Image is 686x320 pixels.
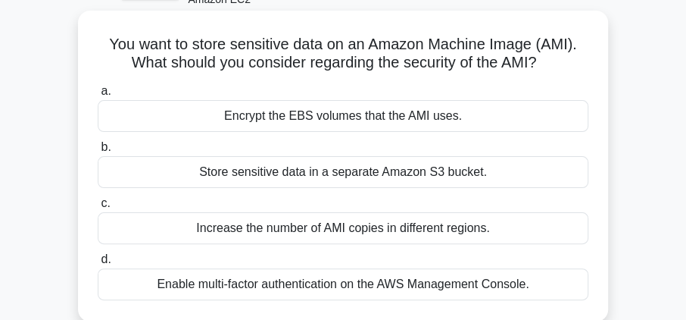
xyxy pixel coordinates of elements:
[96,35,590,73] h5: You want to store sensitive data on an Amazon Machine Image (AMI). What should you consider regar...
[101,253,111,265] span: d.
[101,84,111,97] span: a.
[98,156,588,188] div: Store sensitive data in a separate Amazon S3 bucket.
[98,100,588,132] div: Encrypt the EBS volumes that the AMI uses.
[101,196,110,209] span: c.
[98,268,588,300] div: Enable multi-factor authentication on the AWS Management Console.
[98,212,588,244] div: Increase the number of AMI copies in different regions.
[101,140,111,153] span: b.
